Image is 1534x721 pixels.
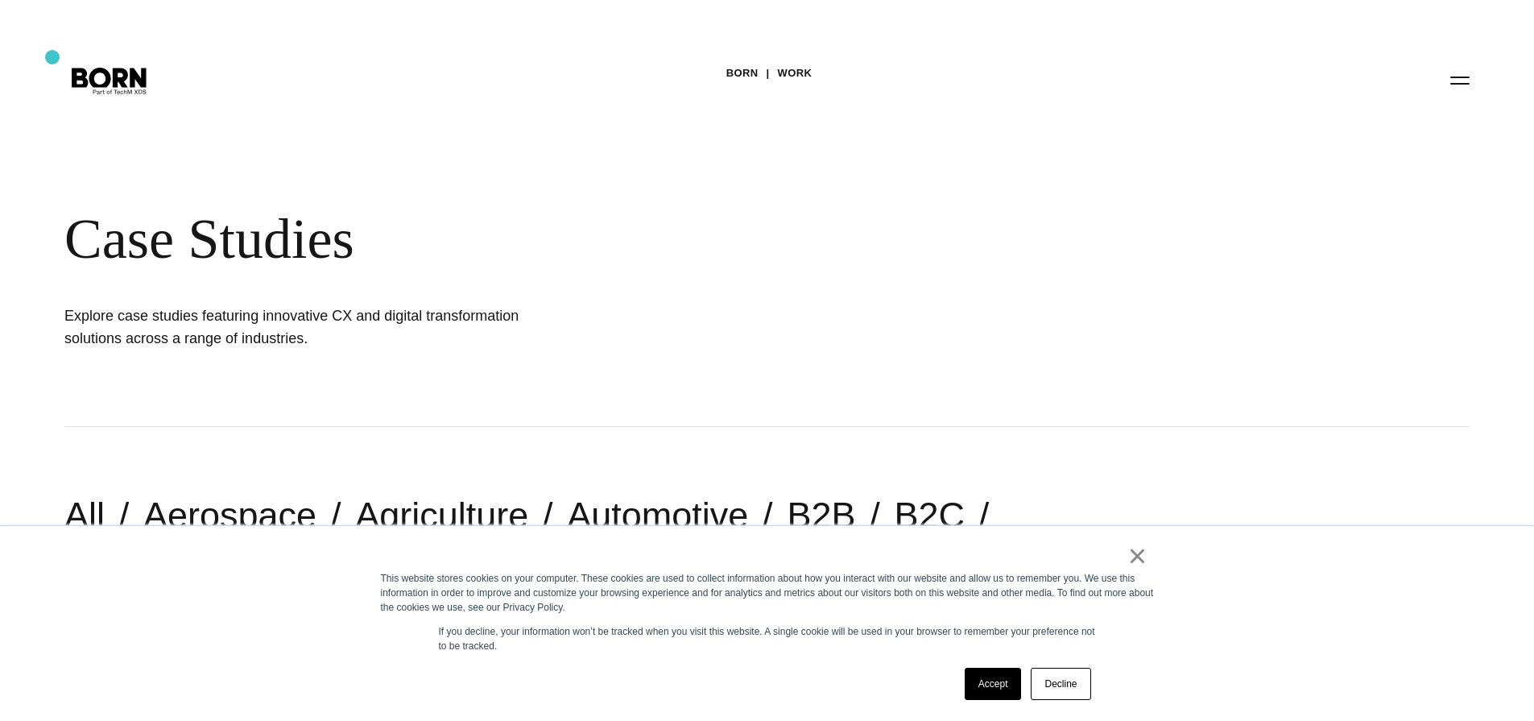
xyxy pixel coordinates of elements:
div: Case Studies [64,206,982,272]
a: Automotive [567,495,748,536]
a: B2B [787,495,855,536]
a: Aerospace [143,495,316,536]
a: Agriculture [355,495,528,536]
h1: Explore case studies featuring innovative CX and digital transformation solutions across a range ... [64,305,548,350]
div: This website stores cookies on your computer. These cookies are used to collect information about... [381,571,1154,615]
a: All [64,495,105,536]
a: B2C [894,495,965,536]
p: If you decline, your information won’t be tracked when you visit this website. A single cookie wi... [439,624,1096,653]
a: Accept [965,668,1022,700]
a: BORN [726,61,759,85]
a: Decline [1031,668,1090,700]
a: Work [778,61,812,85]
a: × [1128,549,1147,563]
button: Open [1441,63,1479,97]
